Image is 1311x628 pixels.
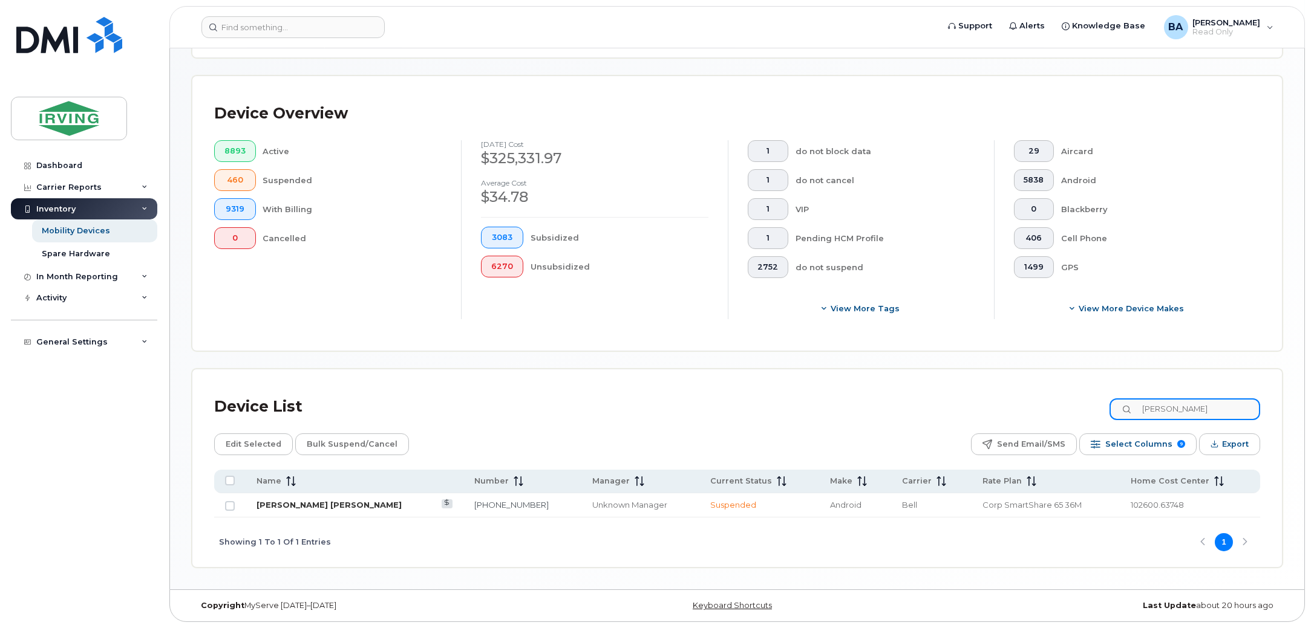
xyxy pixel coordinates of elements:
div: Device Overview [214,98,348,129]
div: Pending HCM Profile [796,227,975,249]
span: 1 [757,175,778,185]
span: Home Cost Center [1131,476,1209,487]
span: 102600.63748 [1131,500,1184,510]
div: MyServe [DATE]–[DATE] [192,601,555,610]
div: With Billing [263,198,442,220]
span: Bell [902,500,917,510]
span: Name [257,476,281,487]
a: Keyboard Shortcuts [693,601,772,610]
span: Carrier [902,476,932,487]
button: 1 [748,140,789,162]
span: Android [830,500,861,510]
a: Alerts [1001,14,1054,38]
span: 8893 [224,146,246,156]
span: 1 [757,233,778,243]
span: Current Status [710,476,772,487]
button: 0 [1014,198,1054,220]
span: Number [474,476,509,487]
span: Send Email/SMS [997,435,1065,453]
div: Unknown Manager [592,499,689,511]
a: [PERSON_NAME] [PERSON_NAME] [257,500,402,510]
span: View More Device Makes [1079,303,1184,314]
span: 5838 [1024,175,1044,185]
span: [PERSON_NAME] [1193,18,1261,27]
span: 1 [757,204,778,214]
button: Edit Selected [214,433,293,455]
div: Device List [214,391,302,422]
span: 9 [1177,440,1185,448]
button: 1499 [1014,256,1054,278]
h4: Average cost [481,179,708,187]
button: 406 [1014,227,1054,249]
button: 5838 [1014,169,1054,191]
a: View Last Bill [442,499,453,508]
button: 1 [748,227,789,249]
div: Cancelled [263,227,442,249]
button: 2752 [748,256,789,278]
input: Search Device List ... [1110,398,1260,420]
div: VIP [796,198,975,220]
button: View more tags [748,297,975,319]
button: Bulk Suspend/Cancel [295,433,409,455]
span: Showing 1 To 1 Of 1 Entries [219,533,331,551]
span: Bulk Suspend/Cancel [307,435,397,453]
span: Support [959,20,993,32]
div: do not suspend [796,256,975,278]
h4: [DATE] cost [481,140,708,148]
span: 406 [1024,233,1044,243]
button: 1 [748,169,789,191]
button: 1 [748,198,789,220]
button: 29 [1014,140,1054,162]
span: Corp SmartShare 65 36M [982,500,1082,510]
div: Unsubsidized [531,256,708,277]
button: 0 [214,227,256,249]
div: Android [1061,169,1241,191]
strong: Last Update [1143,601,1196,610]
span: 1499 [1024,262,1044,272]
button: Select Columns 9 [1079,433,1197,455]
button: 460 [214,169,256,191]
span: BA [1169,20,1183,34]
span: View more tags [831,303,900,314]
span: 2752 [757,262,778,272]
span: 6270 [491,262,513,271]
span: 9319 [224,204,246,214]
span: Make [830,476,852,487]
div: Blackberry [1061,198,1241,220]
span: Read Only [1193,27,1261,37]
a: Support [940,14,1001,38]
div: Bonas, Amanda [1156,15,1282,39]
span: Select Columns [1105,435,1172,453]
span: 0 [1024,204,1044,214]
span: Manager [592,476,630,487]
div: Subsidized [531,227,708,248]
strong: Copyright [201,601,244,610]
div: $325,331.97 [481,148,708,169]
button: View More Device Makes [1014,297,1241,319]
input: Find something... [201,16,385,38]
button: 9319 [214,198,256,220]
button: Page 1 [1215,533,1233,551]
div: Active [263,140,442,162]
div: do not block data [796,140,975,162]
div: Suspended [263,169,442,191]
div: do not cancel [796,169,975,191]
div: $34.78 [481,187,708,207]
span: Export [1222,435,1249,453]
span: 0 [224,233,246,243]
a: Knowledge Base [1054,14,1154,38]
span: 1 [757,146,778,156]
button: 3083 [481,227,523,248]
button: Export [1199,433,1260,455]
span: Alerts [1020,20,1045,32]
span: 3083 [491,233,513,242]
div: GPS [1061,256,1241,278]
div: Aircard [1061,140,1241,162]
span: Knowledge Base [1073,20,1146,32]
a: [PHONE_NUMBER] [474,500,549,510]
div: about 20 hours ago [919,601,1283,610]
button: 8893 [214,140,256,162]
span: Edit Selected [226,435,281,453]
span: Suspended [710,500,756,510]
button: Send Email/SMS [971,433,1077,455]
